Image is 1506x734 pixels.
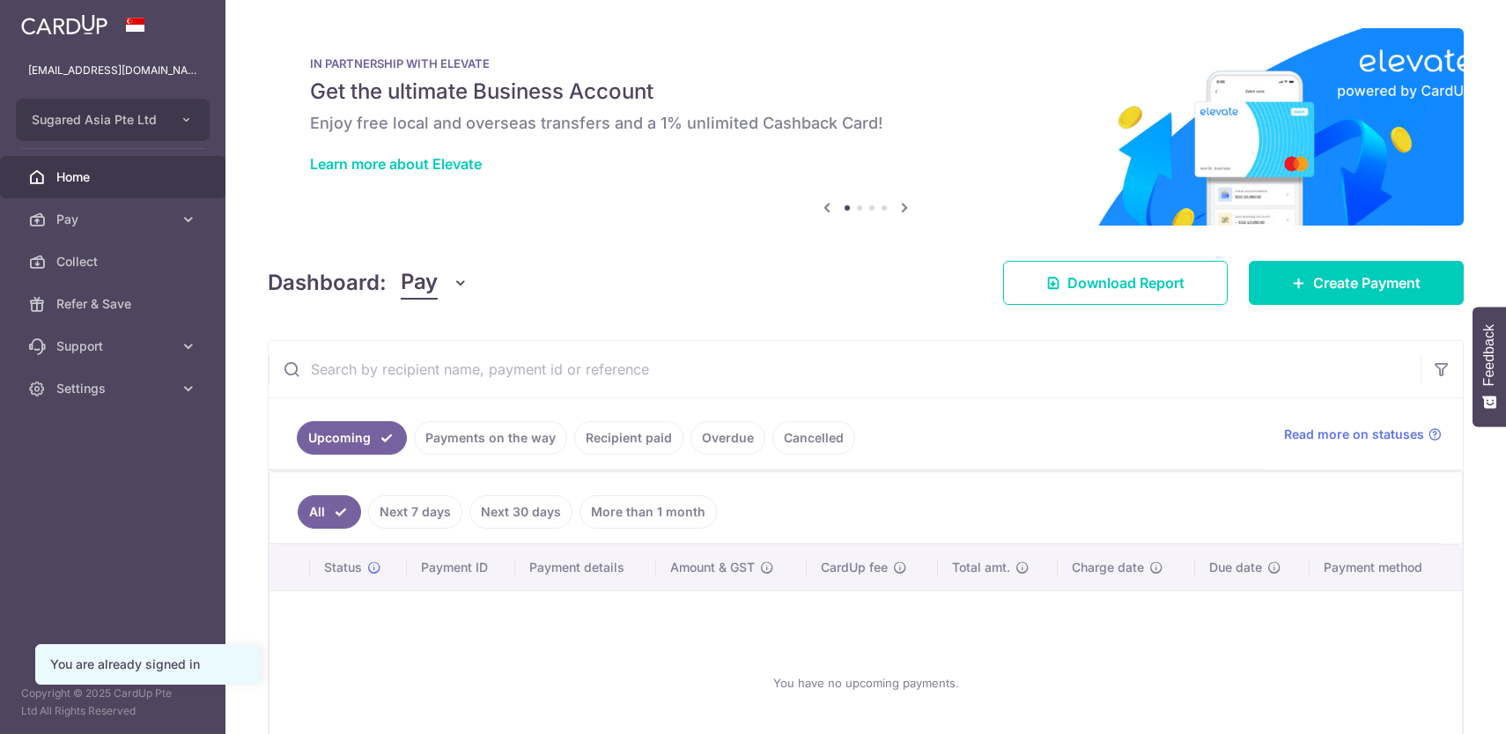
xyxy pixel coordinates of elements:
[56,295,173,313] span: Refer & Save
[310,113,1421,134] h6: Enjoy free local and overseas transfers and a 1% unlimited Cashback Card!
[515,545,656,590] th: Payment details
[1313,272,1421,293] span: Create Payment
[56,380,173,397] span: Settings
[297,421,407,455] a: Upcoming
[1473,307,1506,426] button: Feedback - Show survey
[56,211,173,228] span: Pay
[469,495,572,529] a: Next 30 days
[56,337,173,355] span: Support
[268,267,387,299] h4: Dashboard:
[1067,272,1185,293] span: Download Report
[1209,559,1262,576] span: Due date
[1481,324,1497,386] span: Feedback
[32,111,162,129] span: Sugared Asia Pte Ltd
[574,421,683,455] a: Recipient paid
[821,559,888,576] span: CardUp fee
[1310,545,1462,590] th: Payment method
[298,495,361,529] a: All
[1072,559,1144,576] span: Charge date
[401,266,438,300] span: Pay
[580,495,717,529] a: More than 1 month
[407,545,515,590] th: Payment ID
[310,155,482,173] a: Learn more about Elevate
[21,14,107,35] img: CardUp
[368,495,462,529] a: Next 7 days
[324,559,362,576] span: Status
[1249,261,1464,305] a: Create Payment
[1284,426,1424,443] span: Read more on statuses
[56,253,173,271] span: Collect
[310,56,1421,70] p: IN PARTNERSHIP WITH ELEVATE
[1284,426,1442,443] a: Read more on statuses
[670,559,755,576] span: Amount & GST
[690,421,765,455] a: Overdue
[269,341,1421,397] input: Search by recipient name, payment id or reference
[16,99,210,141] button: Sugared Asia Pte Ltd
[401,266,469,300] button: Pay
[50,656,246,673] div: You are already signed in
[310,78,1421,106] h5: Get the ultimate Business Account
[28,62,197,79] p: [EMAIL_ADDRESS][DOMAIN_NAME]
[268,28,1464,226] img: Renovation banner
[772,421,855,455] a: Cancelled
[56,168,173,186] span: Home
[952,559,1010,576] span: Total amt.
[414,421,567,455] a: Payments on the way
[1003,261,1228,305] a: Download Report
